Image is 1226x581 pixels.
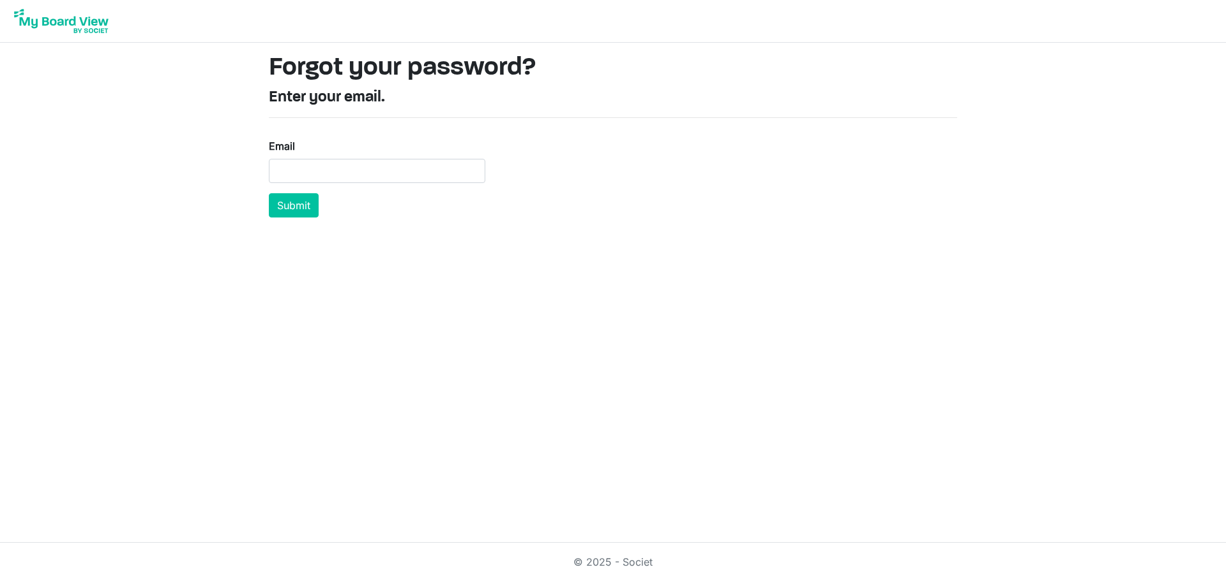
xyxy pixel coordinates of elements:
img: My Board View Logo [10,5,112,37]
a: © 2025 - Societ [573,555,653,568]
label: Email [269,138,295,154]
button: Submit [269,193,319,217]
h4: Enter your email. [269,89,957,107]
h1: Forgot your password? [269,53,957,84]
